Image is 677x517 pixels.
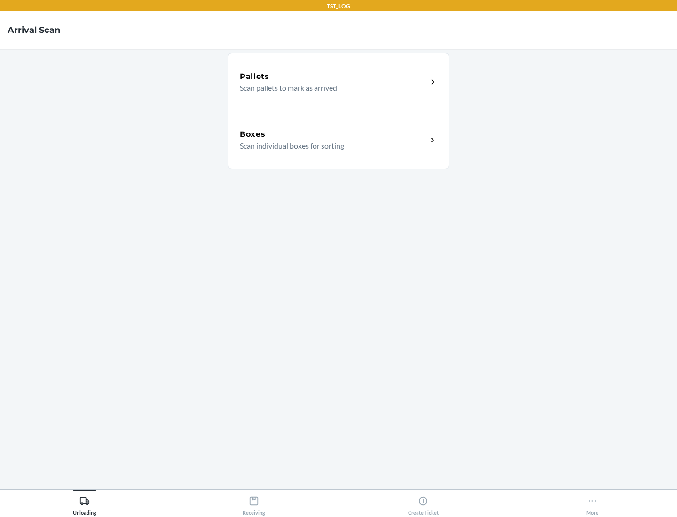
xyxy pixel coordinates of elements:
button: Create Ticket [338,490,508,516]
p: Scan pallets to mark as arrived [240,82,420,94]
h5: Pallets [240,71,269,82]
h5: Boxes [240,129,266,140]
p: TST_LOG [327,2,350,10]
div: Create Ticket [408,492,439,516]
p: Scan individual boxes for sorting [240,140,420,151]
h4: Arrival Scan [8,24,60,36]
button: Receiving [169,490,338,516]
a: BoxesScan individual boxes for sorting [228,111,449,169]
div: Unloading [73,492,96,516]
div: Receiving [243,492,265,516]
a: PalletsScan pallets to mark as arrived [228,53,449,111]
button: More [508,490,677,516]
div: More [586,492,598,516]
